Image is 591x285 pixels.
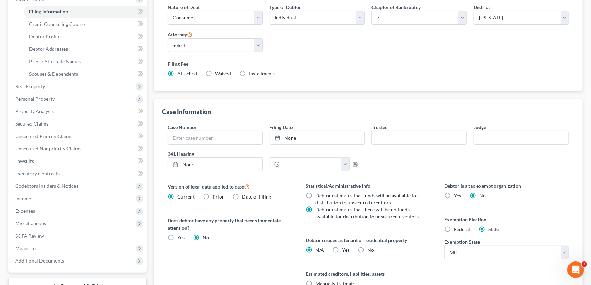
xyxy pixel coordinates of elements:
[15,245,39,251] span: Means Test
[372,131,466,144] input: --
[444,182,569,190] label: Debtor is a tax exempt organization
[29,21,85,27] span: Credit Counseling Course
[242,194,271,200] span: Date of Filing
[10,118,147,130] a: Secured Claims
[488,226,499,232] span: State
[15,96,55,102] span: Personal Property
[316,193,419,205] span: Debtor estimates that funds will be available for distribution to unsecured creditors.
[10,155,147,167] a: Lawsuits
[24,18,147,30] a: Credit Counseling Course
[444,216,569,223] label: Exemption Election
[474,3,490,11] label: District
[15,258,64,264] span: Additional Documents
[168,131,262,144] input: Enter case number...
[168,123,197,131] label: Case Number
[177,235,185,240] span: Yes
[15,146,81,151] span: Unsecured Nonpriority Claims
[474,131,568,144] input: --
[215,71,231,76] span: Waived
[29,71,78,77] span: Spouses & Dependents
[15,183,78,189] span: Codebtors Insiders & Notices
[213,194,224,200] span: Prior
[316,206,420,219] span: Debtor estimates that there will be no funds available for distribution to unsecured creditors.
[24,43,147,55] a: Debtor Addresses
[306,270,431,277] label: Estimated creditors, liabilities, assets
[15,208,35,214] span: Expenses
[24,30,147,43] a: Debtor Profile
[368,247,374,253] span: No
[479,193,486,199] span: No
[15,233,44,239] span: SOFA Review
[168,217,292,231] label: Does debtor have any property that needs immediate attention?
[249,71,275,76] span: Installments
[15,195,31,201] span: Income
[582,261,587,267] span: 3
[168,3,200,11] label: Nature of Debt
[270,123,293,131] label: Filing Date
[454,193,461,199] span: Yes
[177,71,197,76] span: Attached
[316,247,324,253] span: N/A
[10,230,147,242] a: SOFA Review
[162,108,211,116] div: Case Information
[168,30,192,38] label: Attorney
[342,247,350,253] span: Yes
[454,226,470,232] span: Federal
[24,6,147,18] a: Filing Information
[29,46,68,52] span: Debtor Addresses
[371,3,421,11] label: Chapter of Bankruptcy
[29,34,60,39] span: Debtor Profile
[10,167,147,180] a: Executory Contracts
[29,58,81,64] span: Prior / Alternate Names
[29,9,68,15] span: Filing Information
[15,121,48,127] span: Secured Claims
[444,238,480,246] label: Exemption State
[164,150,368,157] label: 341 Hearing
[371,123,387,131] label: Trustee
[177,194,195,200] span: Current
[280,158,342,171] input: -- : --
[15,83,45,89] span: Real Property
[15,171,60,176] span: Executory Contracts
[10,105,147,118] a: Property Analysis
[15,220,46,226] span: Miscellaneous
[306,182,431,190] label: Statistical/Administrative Info
[168,158,262,171] a: None
[10,142,147,155] a: Unsecured Nonpriority Claims
[306,237,431,244] label: Debtor resides as tenant of residential property
[168,182,292,191] label: Version of legal data applied to case
[270,131,365,144] a: None
[15,108,54,114] span: Property Analysis
[168,60,569,67] label: Filing Fee
[203,235,209,240] span: No
[24,55,147,68] a: Prior / Alternate Names
[10,130,147,142] a: Unsecured Priority Claims
[24,68,147,80] a: Spouses & Dependents
[270,3,302,11] label: Type of Debtor
[474,123,486,131] label: Judge
[15,158,34,164] span: Lawsuits
[15,133,72,139] span: Unsecured Priority Claims
[567,261,584,278] iframe: Intercom live chat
